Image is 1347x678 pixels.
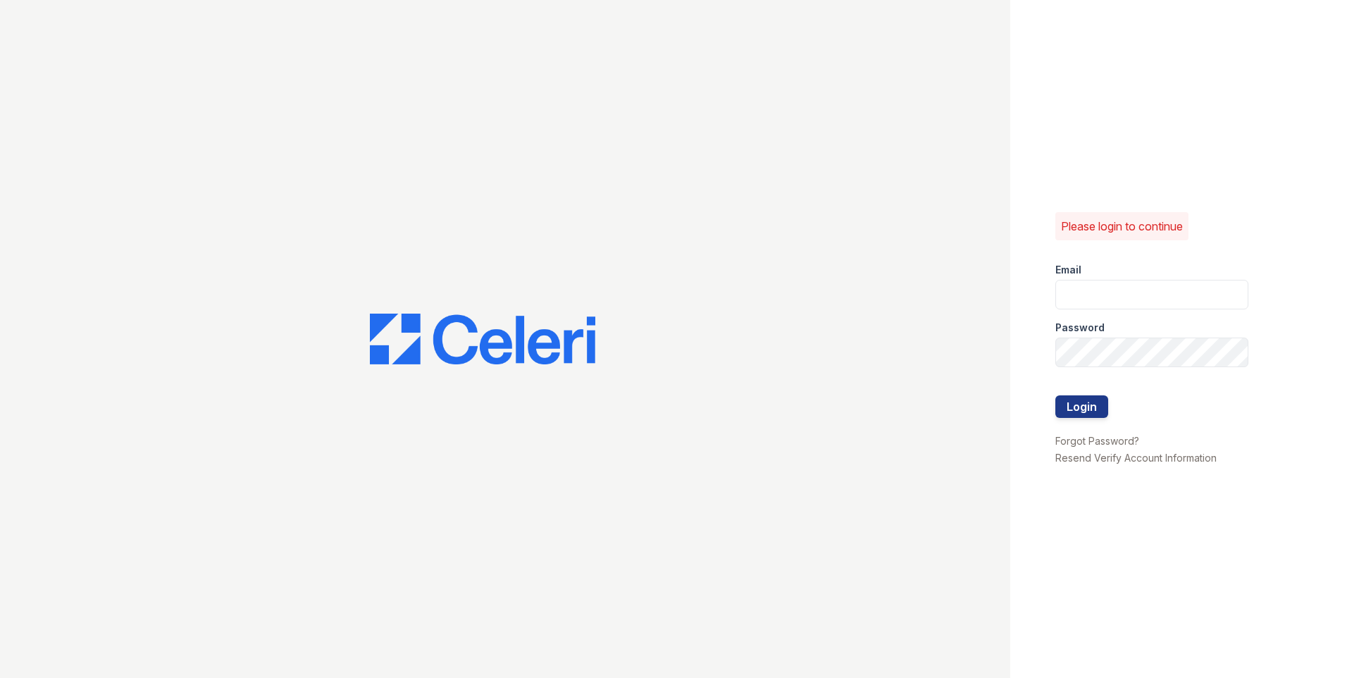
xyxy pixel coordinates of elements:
label: Password [1055,321,1105,335]
label: Email [1055,263,1081,277]
img: CE_Logo_Blue-a8612792a0a2168367f1c8372b55b34899dd931a85d93a1a3d3e32e68fde9ad4.png [370,314,595,364]
p: Please login to continue [1061,218,1183,235]
button: Login [1055,395,1108,418]
a: Forgot Password? [1055,435,1139,447]
a: Resend Verify Account Information [1055,452,1217,464]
